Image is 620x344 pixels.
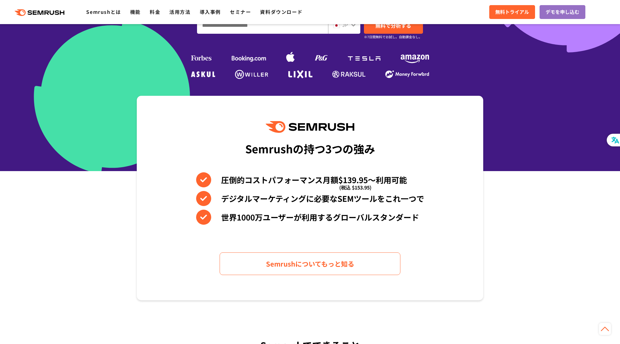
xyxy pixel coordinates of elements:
[196,210,424,225] li: 世界1000万ユーザーが利用するグローバルスタンダード
[197,17,328,33] input: ドメイン、キーワードまたはURLを入力してください
[364,17,423,34] a: 無料で分析する
[339,180,371,195] span: (税込 $153.95)
[375,22,411,29] span: 無料で分析する
[196,172,424,187] li: 圧倒的コストパフォーマンス月額$139.95〜利用可能
[130,8,141,15] a: 機能
[495,8,529,16] span: 無料トライアル
[196,191,424,206] li: デジタルマーケティングに必要なSEMツールをこれ一つで
[86,8,121,15] a: Semrushとは
[169,8,190,15] a: 活用方法
[150,8,160,15] a: 料金
[546,8,579,16] span: デモを申し込む
[245,137,375,160] div: Semrushの持つ3つの強み
[342,21,348,28] span: JP
[220,252,400,275] a: Semrushについてもっと知る
[364,34,422,40] small: ※7日間無料でお試し。自動課金なし。
[540,5,585,19] a: デモを申し込む
[266,121,354,133] img: Semrush
[489,5,535,19] a: 無料トライアル
[200,8,221,15] a: 導入事例
[230,8,251,15] a: セミナー
[266,258,354,269] span: Semrushについてもっと知る
[260,8,302,15] a: 資料ダウンロード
